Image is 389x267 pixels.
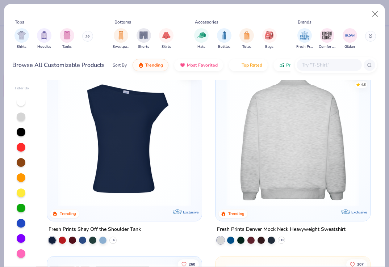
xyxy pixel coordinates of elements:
span: Bottles [218,44,230,50]
img: Sweatpants Image [117,31,125,39]
div: filter for Totes [239,28,254,50]
button: filter button [159,28,173,50]
span: + 6 [111,238,115,242]
div: Fresh Prints Shay Off the Shoulder Tank [49,225,141,234]
span: + 10 [279,238,284,242]
button: filter button [239,28,254,50]
img: Bags Image [265,31,273,39]
button: filter button [137,28,151,50]
div: filter for Skirts [159,28,173,50]
div: filter for Sweatpants [113,28,129,50]
span: Bags [265,44,273,50]
button: Close [368,7,382,21]
img: Shirts Image [17,31,26,39]
button: Price [273,59,302,71]
img: a90f7c54-8796-4cb2-9d6e-4e9644cfe0fe [223,73,363,206]
img: Hats Image [197,31,206,39]
button: filter button [194,28,209,50]
button: filter button [296,28,313,50]
div: filter for Tanks [60,28,74,50]
div: Fresh Prints Denver Mock Neck Heavyweight Sweatshirt [217,225,346,234]
img: most_fav.gif [180,62,185,68]
img: Hoodies Image [40,31,48,39]
span: Sweatpants [113,44,129,50]
span: Shorts [138,44,149,50]
button: filter button [37,28,51,50]
div: Accessories [195,19,218,25]
button: Trending [133,59,168,71]
div: filter for Bottles [217,28,231,50]
div: filter for Fresh Prints [296,28,313,50]
button: filter button [319,28,335,50]
img: Shorts Image [139,31,148,39]
span: Most Favorited [187,62,218,68]
img: Skirts Image [162,31,171,39]
span: Trending [145,62,163,68]
img: Bottles Image [220,31,228,39]
button: Top Rated [229,59,268,71]
div: filter for Shirts [14,28,29,50]
div: filter for Hats [194,28,209,50]
img: Comfort Colors Image [322,30,332,41]
span: Hats [197,44,205,50]
span: Shirts [17,44,26,50]
button: filter button [14,28,29,50]
div: Sort By [113,62,127,68]
div: Brands [298,19,311,25]
div: filter for Bags [262,28,277,50]
span: Totes [242,44,251,50]
img: TopRated.gif [234,62,240,68]
span: Exclusive [351,209,367,214]
div: Filter By [15,86,29,91]
span: Gildan [344,44,355,50]
button: filter button [60,28,74,50]
span: Skirts [162,44,171,50]
div: filter for Hoodies [37,28,51,50]
span: Hoodies [37,44,51,50]
span: Tanks [62,44,72,50]
div: filter for Comfort Colors [319,28,335,50]
span: Top Rated [242,62,262,68]
div: 4.8 [361,82,366,87]
span: 260 [189,262,195,266]
img: trending.gif [138,62,144,68]
div: Tops [15,19,24,25]
div: Bottoms [114,19,131,25]
button: Most Favorited [174,59,223,71]
img: 5716b33b-ee27-473a-ad8a-9b8687048459 [54,73,194,206]
span: Price [286,62,297,68]
button: filter button [343,28,357,50]
img: Fresh Prints Image [299,30,310,41]
span: Comfort Colors [319,44,335,50]
div: filter for Gildan [343,28,357,50]
button: filter button [262,28,277,50]
img: Tanks Image [63,31,71,39]
div: filter for Shorts [137,28,151,50]
span: 307 [357,262,364,266]
span: Fresh Prints [296,44,313,50]
button: filter button [113,28,129,50]
img: Gildan Image [344,30,355,41]
button: filter button [217,28,231,50]
img: Totes Image [243,31,251,39]
input: Try "T-Shirt" [301,61,357,69]
div: Browse All Customizable Products [12,61,105,69]
span: Exclusive [183,209,198,214]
